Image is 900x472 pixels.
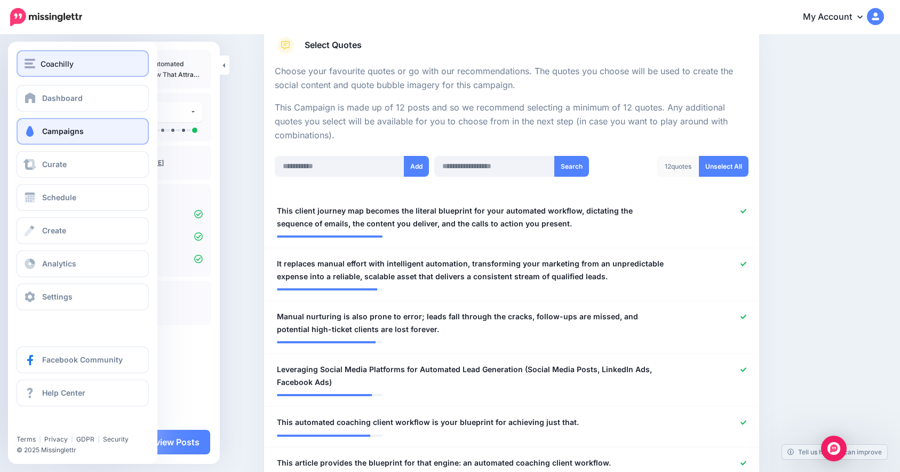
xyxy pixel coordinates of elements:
span: 12 [665,162,671,170]
span: Leveraging Social Media Platforms for Automated Lead Generation (Social Media Posts, LinkedIn Ads... [277,363,666,389]
img: Missinglettr [10,8,82,26]
span: Manual nurturing is also prone to error; leads fall through the cracks, follow-ups are missed, an... [277,310,666,336]
div: Open Intercom Messenger [821,436,847,461]
a: Select Quotes [275,37,748,65]
span: Facebook Community [42,355,123,364]
div: quotes [657,156,699,177]
span: Schedule [42,193,76,202]
span: Help Center [42,388,85,397]
a: Help Center [17,380,149,406]
span: Analytics [42,259,76,268]
span: Select Quotes [305,38,362,52]
button: Add [404,156,429,177]
span: | [71,435,73,443]
span: This client journey map becomes the literal blueprint for your automated workflow, dictating the ... [277,204,666,230]
a: Campaigns [17,118,149,145]
img: menu.png [25,59,35,68]
span: This article provides the blueprint for that engine: an automated coaching client workflow. [277,457,611,469]
span: It replaces manual effort with intelligent automation, transforming your marketing from an unpred... [277,257,666,283]
a: Facebook Community [17,347,149,373]
a: Schedule [17,184,149,211]
span: Settings [42,292,73,301]
li: © 2025 Missinglettr [17,445,157,455]
button: Search [554,156,589,177]
span: Coachilly [41,58,74,70]
a: Terms [17,435,36,443]
span: | [98,435,100,443]
a: Privacy [44,435,68,443]
a: GDPR [76,435,94,443]
span: Curate [42,160,67,169]
span: This automated coaching client workflow is your blueprint for achieving just that. [277,416,579,429]
a: Settings [17,284,149,310]
a: Curate [17,151,149,178]
span: | [39,435,41,443]
span: Dashboard [42,93,83,103]
a: Dashboard [17,85,149,112]
a: Security [103,435,129,443]
span: Create [42,226,66,235]
p: This Campaign is made up of 12 posts and so we recommend selecting a minimum of 12 quotes. Any ad... [275,101,748,143]
a: My Account [792,4,884,30]
a: Unselect All [699,156,748,177]
a: Create [17,217,149,244]
a: Tell us how we can improve [782,445,887,459]
a: Analytics [17,250,149,277]
button: Coachilly [17,50,149,77]
iframe: Twitter Follow Button [17,420,99,430]
p: Choose your favourite quotes or go with our recommendations. The quotes you choose will be used t... [275,65,748,92]
span: Campaigns [42,127,84,136]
